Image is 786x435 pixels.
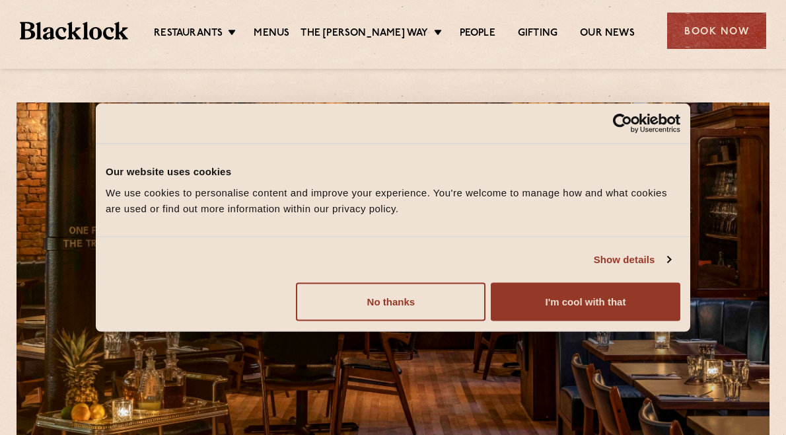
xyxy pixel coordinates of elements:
a: Restaurants [154,27,223,42]
div: Book Now [667,13,766,49]
a: Gifting [518,27,557,42]
img: BL_Textured_Logo-footer-cropped.svg [20,22,128,40]
a: The [PERSON_NAME] Way [301,27,428,42]
a: People [460,27,495,42]
div: We use cookies to personalise content and improve your experience. You're welcome to manage how a... [106,184,680,216]
button: No thanks [296,282,485,321]
a: Show details [594,252,670,268]
a: Menus [254,27,289,42]
button: I'm cool with that [491,282,680,321]
div: Our website uses cookies [106,164,680,180]
a: Our News [580,27,635,42]
a: Usercentrics Cookiebot - opens in a new window [565,114,680,134]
